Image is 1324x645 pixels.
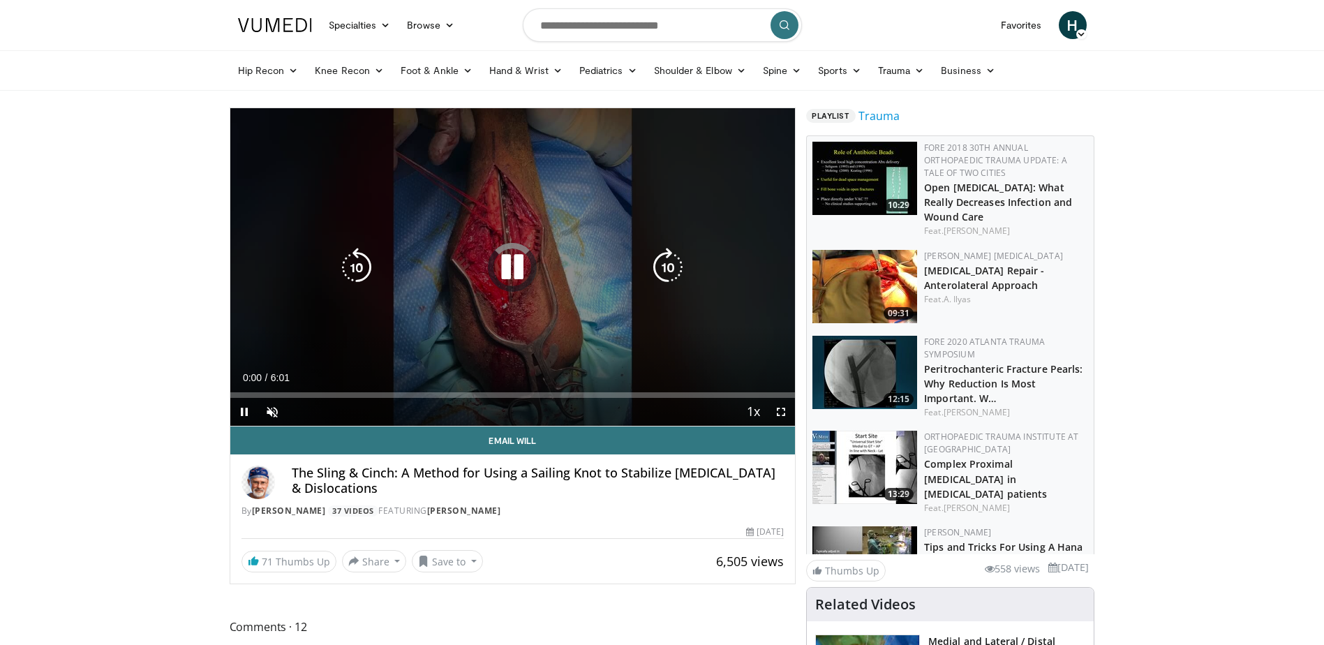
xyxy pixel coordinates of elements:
[812,431,917,504] a: 13:29
[812,431,917,504] img: 32f9c0e8-c1c1-4c19-a84e-b8c2f56ee032.150x105_q85_crop-smart_upscale.jpg
[812,336,917,409] a: 12:15
[767,398,795,426] button: Fullscreen
[812,250,917,323] a: 09:31
[944,293,972,305] a: A. Ilyas
[427,505,501,517] a: [PERSON_NAME]
[870,57,933,84] a: Trauma
[481,57,571,84] a: Hand & Wrist
[810,57,870,84] a: Sports
[230,392,796,398] div: Progress Bar
[812,142,917,215] img: ded7be61-cdd8-40fc-98a3-de551fea390e.150x105_q85_crop-smart_upscale.jpg
[230,57,307,84] a: Hip Recon
[230,618,796,636] span: Comments 12
[944,502,1010,514] a: [PERSON_NAME]
[924,431,1078,455] a: Orthopaedic Trauma Institute at [GEOGRAPHIC_DATA]
[924,362,1083,405] a: Peritrochanteric Fracture Pearls: Why Reduction Is Most Important. W…
[985,561,1040,577] li: 558 views
[806,560,886,581] a: Thumbs Up
[924,250,1063,262] a: [PERSON_NAME] [MEDICAL_DATA]
[241,505,784,517] div: By FEATURING
[238,18,312,32] img: VuMedi Logo
[924,142,1067,179] a: FORE 2018 30th Annual Orthopaedic Trauma Update: A Tale of Two Cities
[812,526,917,600] a: 06:38
[328,505,379,517] a: 37 Videos
[924,264,1044,292] a: [MEDICAL_DATA] Repair - Anterolateral Approach
[392,57,481,84] a: Foot & Ankle
[252,505,326,517] a: [PERSON_NAME]
[243,372,262,383] span: 0:00
[739,398,767,426] button: Playback Rate
[754,57,810,84] a: Spine
[812,336,917,409] img: 270e2b10-27c1-4607-95ae-78f0bb597f00.150x105_q85_crop-smart_upscale.jpg
[806,109,855,123] span: Playlist
[924,181,1072,223] a: Open [MEDICAL_DATA]: What Really Decreases Infection and Wound Care
[230,398,258,426] button: Pause
[858,107,900,124] a: Trauma
[924,293,1088,306] div: Feat.
[924,406,1088,419] div: Feat.
[884,307,914,320] span: 09:31
[342,550,407,572] button: Share
[924,526,991,538] a: [PERSON_NAME]
[884,393,914,406] span: 12:15
[412,550,483,572] button: Save to
[812,250,917,323] img: fd3b349a-9860-460e-a03a-0db36c4d1252.150x105_q85_crop-smart_upscale.jpg
[241,466,275,499] img: Avatar
[230,108,796,427] video-js: Video Player
[924,336,1045,360] a: FORE 2020 Atlanta Trauma Symposium
[944,406,1010,418] a: [PERSON_NAME]
[924,457,1047,500] a: Complex Proximal [MEDICAL_DATA] in [MEDICAL_DATA] patients
[265,372,268,383] span: /
[932,57,1004,84] a: Business
[924,225,1088,237] div: Feat.
[812,142,917,215] a: 10:29
[306,57,392,84] a: Knee Recon
[399,11,463,39] a: Browse
[292,466,784,496] h4: The Sling & Cinch: A Method for Using a Sailing Knot to Stabilize [MEDICAL_DATA] & Dislocations
[320,11,399,39] a: Specialties
[884,488,914,501] span: 13:29
[1048,560,1089,575] li: [DATE]
[944,225,1010,237] a: [PERSON_NAME]
[571,57,646,84] a: Pediatrics
[815,596,916,613] h4: Related Videos
[262,555,273,568] span: 71
[924,502,1088,514] div: Feat.
[884,199,914,212] span: 10:29
[924,540,1083,583] a: Tips and Tricks For Using A Hana Table For [MEDICAL_DATA] Surgery
[992,11,1050,39] a: Favorites
[716,553,784,570] span: 6,505 views
[258,398,286,426] button: Unmute
[241,551,336,572] a: 71 Thumbs Up
[812,526,917,600] img: 0dc83f1d-7eea-473d-a2b0-3bfc5db4bb4a.150x105_q85_crop-smart_upscale.jpg
[230,427,796,454] a: Email Will
[746,526,784,538] div: [DATE]
[523,8,802,42] input: Search topics, interventions
[271,372,290,383] span: 6:01
[646,57,754,84] a: Shoulder & Elbow
[1059,11,1087,39] a: H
